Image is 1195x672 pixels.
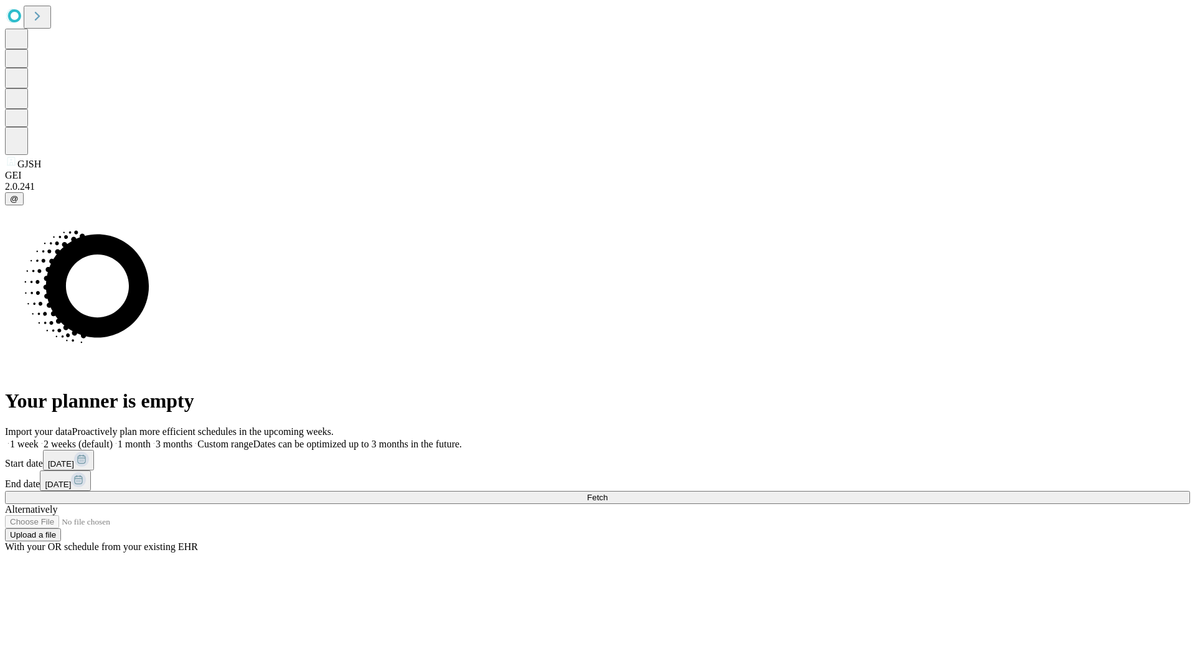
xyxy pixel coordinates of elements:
span: Proactively plan more efficient schedules in the upcoming weeks. [72,426,334,437]
button: Fetch [5,491,1190,504]
div: GEI [5,170,1190,181]
span: Fetch [587,493,607,502]
span: 3 months [156,439,192,449]
button: [DATE] [40,470,91,491]
span: [DATE] [45,480,71,489]
button: Upload a file [5,528,61,541]
span: @ [10,194,19,203]
span: Import your data [5,426,72,437]
span: 1 month [118,439,151,449]
div: Start date [5,450,1190,470]
div: 2.0.241 [5,181,1190,192]
button: [DATE] [43,450,94,470]
button: @ [5,192,24,205]
div: End date [5,470,1190,491]
span: 2 weeks (default) [44,439,113,449]
span: [DATE] [48,459,74,469]
span: GJSH [17,159,41,169]
span: With your OR schedule from your existing EHR [5,541,198,552]
span: 1 week [10,439,39,449]
span: Custom range [197,439,253,449]
span: Dates can be optimized up to 3 months in the future. [253,439,462,449]
span: Alternatively [5,504,57,515]
h1: Your planner is empty [5,390,1190,413]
